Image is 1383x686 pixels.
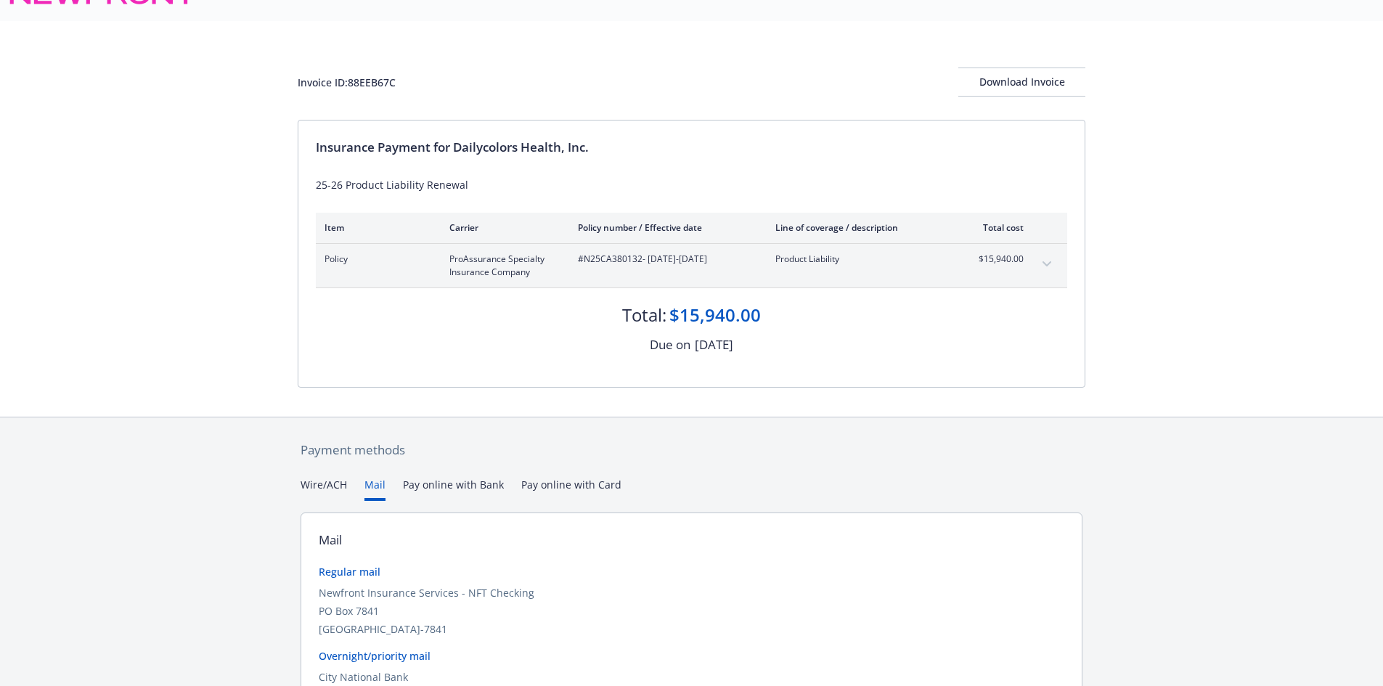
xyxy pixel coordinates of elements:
[578,221,752,234] div: Policy number / Effective date
[364,477,385,501] button: Mail
[695,335,733,354] div: [DATE]
[1035,253,1058,276] button: expand content
[775,221,946,234] div: Line of coverage / description
[319,585,1064,600] div: Newfront Insurance Services - NFT Checking
[316,138,1067,157] div: Insurance Payment for Dailycolors Health, Inc.
[622,303,666,327] div: Total:
[449,253,555,279] span: ProAssurance Specialty Insurance Company
[319,648,1064,663] div: Overnight/priority mail
[958,68,1085,97] button: Download Invoice
[775,253,946,266] span: Product Liability
[316,244,1067,287] div: PolicyProAssurance Specialty Insurance Company#N25CA380132- [DATE]-[DATE]Product Liability$15,940...
[969,253,1024,266] span: $15,940.00
[958,68,1085,96] div: Download Invoice
[298,75,396,90] div: Invoice ID: 88EEB67C
[669,303,761,327] div: $15,940.00
[301,477,347,501] button: Wire/ACH
[319,669,1064,685] div: City National Bank
[319,603,1064,618] div: PO Box 7841
[316,177,1067,192] div: 25-26 Product Liability Renewal
[449,221,555,234] div: Carrier
[319,531,342,550] div: Mail
[301,441,1082,460] div: Payment methods
[319,564,1064,579] div: Regular mail
[403,477,504,501] button: Pay online with Bank
[578,253,752,266] span: #N25CA380132 - [DATE]-[DATE]
[521,477,621,501] button: Pay online with Card
[319,621,1064,637] div: [GEOGRAPHIC_DATA]-7841
[969,221,1024,234] div: Total cost
[325,221,426,234] div: Item
[650,335,690,354] div: Due on
[325,253,426,266] span: Policy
